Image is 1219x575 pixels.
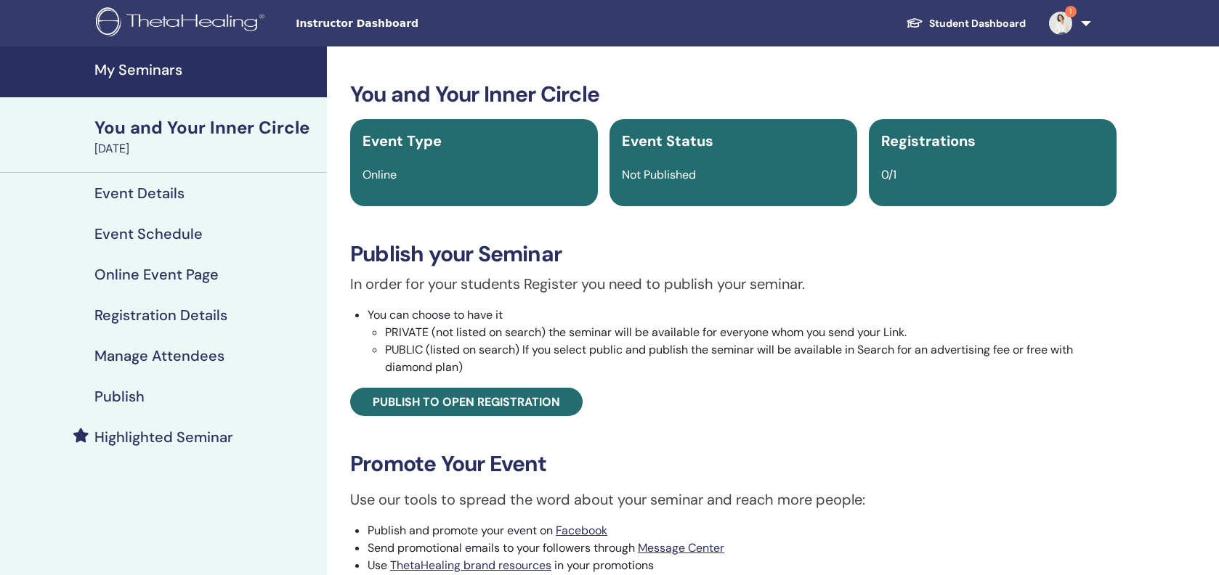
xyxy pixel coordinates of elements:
[94,61,318,78] h4: My Seminars
[86,115,327,158] a: You and Your Inner Circle[DATE]
[390,558,551,573] a: ThetaHealing brand resources
[350,273,1117,295] p: In order for your students Register you need to publish your seminar.
[881,167,896,182] span: 0/1
[1049,12,1072,35] img: default.jpg
[894,10,1037,37] a: Student Dashboard
[350,81,1117,107] h3: You and Your Inner Circle
[363,131,442,150] span: Event Type
[94,388,145,405] h4: Publish
[1065,6,1077,17] span: 1
[368,522,1117,539] li: Publish and promote your event on
[94,225,203,242] h4: Event Schedule
[94,306,227,324] h4: Registration Details
[94,347,224,364] h4: Manage Attendees
[881,131,976,150] span: Registrations
[94,140,318,158] div: [DATE]
[94,428,233,446] h4: Highlighted Seminar
[350,489,1117,510] p: Use our tools to spread the word about your seminar and reach more people:
[350,388,583,416] a: Publish to open registration
[94,115,318,140] div: You and Your Inner Circle
[385,324,1117,341] li: PRIVATE (not listed on search) the seminar will be available for everyone whom you send your Link.
[94,266,219,283] h4: Online Event Page
[368,306,1117,376] li: You can choose to have it
[385,341,1117,376] li: PUBLIC (listed on search) If you select public and publish the seminar will be available in Searc...
[622,131,713,150] span: Event Status
[350,241,1117,267] h3: Publish your Seminar
[368,557,1117,574] li: Use in your promotions
[638,540,724,555] a: Message Center
[363,167,397,182] span: Online
[622,167,696,182] span: Not Published
[350,451,1117,477] h3: Promote Your Event
[94,184,185,202] h4: Event Details
[373,394,560,409] span: Publish to open registration
[368,539,1117,557] li: Send promotional emails to your followers through
[96,7,270,40] img: logo.png
[906,17,923,29] img: graduation-cap-white.svg
[296,16,514,31] span: Instructor Dashboard
[556,523,607,538] a: Facebook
